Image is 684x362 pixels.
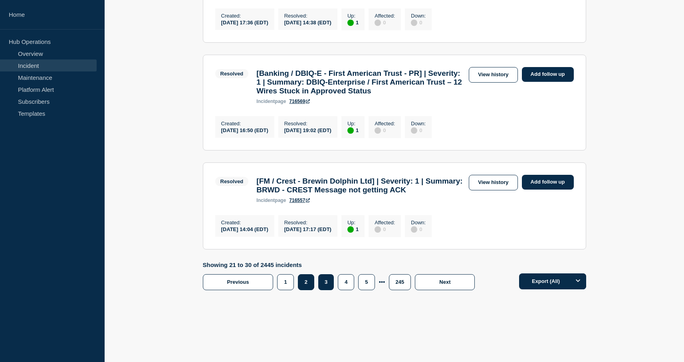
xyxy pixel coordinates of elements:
div: 1 [347,226,359,233]
div: [DATE] 14:04 (EDT) [221,226,268,232]
div: up [347,20,354,26]
p: page [256,99,286,104]
p: Resolved : [284,220,331,226]
button: 5 [358,274,375,290]
span: Resolved [215,69,249,78]
a: 716557 [289,198,310,203]
a: Add follow up [522,67,574,82]
div: 0 [375,226,395,233]
button: 245 [389,274,411,290]
div: 0 [411,127,426,134]
p: Up : [347,13,359,19]
div: [DATE] 16:50 (EDT) [221,127,268,133]
button: 2 [298,274,314,290]
p: Up : [347,121,359,127]
div: 0 [375,127,395,134]
h3: [Banking / DBIQ-E - First American Trust - PR] | Severity: 1 | Summary: DBIQ-Enterprise / First A... [256,69,465,95]
p: Down : [411,121,426,127]
p: Showing 21 to 30 of 2445 incidents [203,261,479,268]
span: Next [439,279,450,285]
div: disabled [411,127,417,134]
p: Down : [411,220,426,226]
div: 0 [411,19,426,26]
div: [DATE] 14:38 (EDT) [284,19,331,26]
span: Resolved [215,177,249,186]
button: Previous [203,274,274,290]
div: disabled [375,20,381,26]
a: 716569 [289,99,310,104]
div: disabled [411,226,417,233]
div: 1 [347,19,359,26]
div: disabled [411,20,417,26]
p: Created : [221,13,268,19]
button: 3 [318,274,334,290]
p: Affected : [375,220,395,226]
div: [DATE] 17:36 (EDT) [221,19,268,26]
div: [DATE] 17:17 (EDT) [284,226,331,232]
p: page [256,198,286,203]
p: Down : [411,13,426,19]
p: Affected : [375,121,395,127]
h3: [FM / Crest - Brewin Dolphin Ltd] | Severity: 1 | Summary: BRWD - CREST Message not getting ACK [256,177,465,194]
a: View history [469,67,517,83]
div: 0 [411,226,426,233]
span: incident [256,99,275,104]
p: Up : [347,220,359,226]
button: 1 [277,274,293,290]
div: [DATE] 19:02 (EDT) [284,127,331,133]
p: Created : [221,121,268,127]
span: incident [256,198,275,203]
div: up [347,226,354,233]
button: Export (All) [519,273,586,289]
p: Resolved : [284,121,331,127]
div: 1 [347,127,359,134]
div: disabled [375,127,381,134]
a: Add follow up [522,175,574,190]
span: Previous [227,279,249,285]
div: up [347,127,354,134]
div: 0 [375,19,395,26]
button: Next [415,274,475,290]
p: Affected : [375,13,395,19]
a: View history [469,175,517,190]
button: Options [570,273,586,289]
p: Created : [221,220,268,226]
button: 4 [338,274,354,290]
p: Resolved : [284,13,331,19]
div: disabled [375,226,381,233]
